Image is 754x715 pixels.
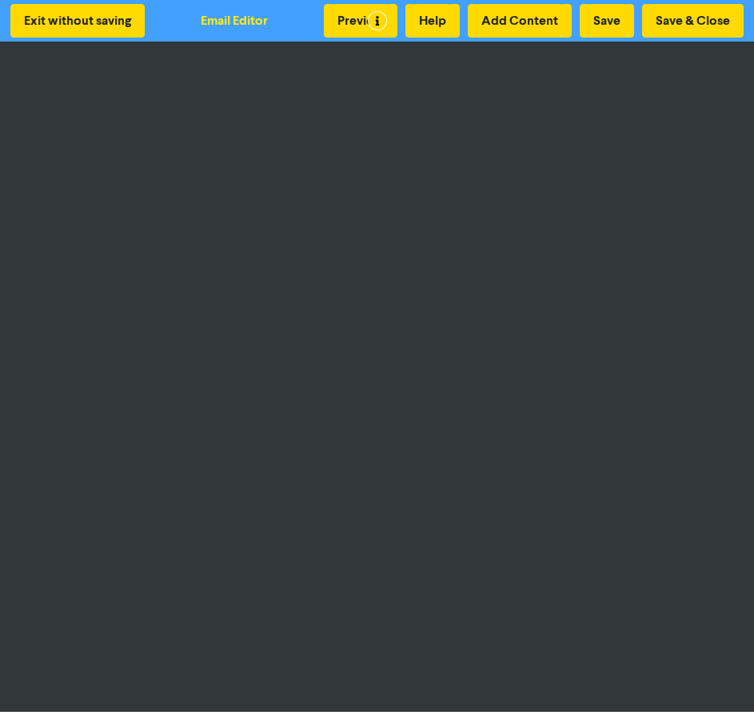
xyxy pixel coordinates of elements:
[405,4,460,38] button: Help
[468,4,572,38] button: Add Content
[201,11,268,30] div: Email Editor
[10,4,145,38] button: Exit without saving
[580,4,634,38] button: Save
[324,4,397,38] button: Preview
[642,4,744,38] button: Save & Close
